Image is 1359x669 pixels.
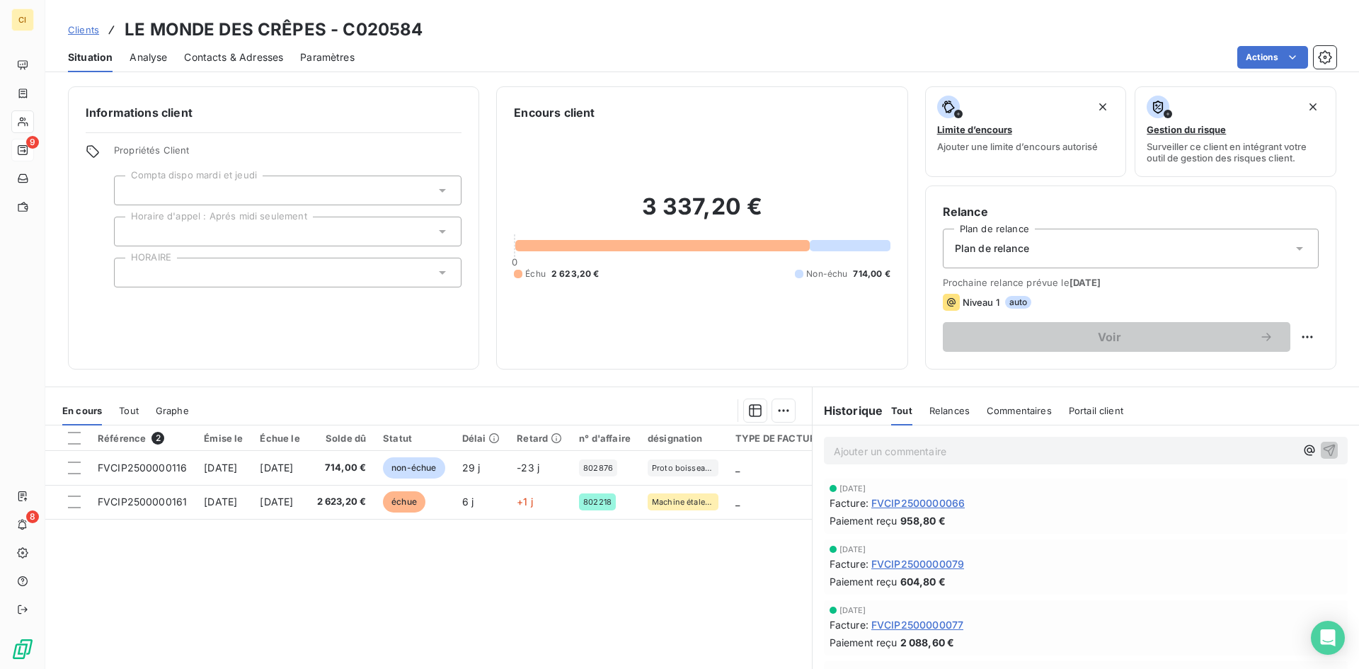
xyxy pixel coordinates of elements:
span: _ [735,496,740,508]
span: Limite d’encours [937,124,1012,135]
span: Échu [525,268,546,280]
span: Analyse [130,50,167,64]
span: [DATE] [204,462,237,474]
span: 2 088,60 € [900,635,955,650]
div: Retard [517,433,562,444]
span: Machine étaleur de crêpes SER [652,498,714,506]
span: 9 [26,136,39,149]
span: Tout [119,405,139,416]
span: FVCIP2500000161 [98,496,187,508]
div: désignation [648,433,718,444]
span: Voir [960,331,1259,343]
span: [DATE] [1070,277,1101,288]
span: Facture : [830,617,868,632]
span: non-échue [383,457,445,479]
span: Plan de relance [955,241,1029,256]
img: Logo LeanPay [11,638,34,661]
div: TYPE DE FACTURE [735,433,839,444]
div: Délai [462,433,500,444]
span: Niveau 1 [963,297,999,308]
div: Émise le [204,433,243,444]
h6: Relance [943,203,1319,220]
span: Relances [929,405,970,416]
span: +1 j [517,496,533,508]
span: 0 [512,256,517,268]
span: FVCIP2500000066 [871,496,965,510]
h2: 3 337,20 € [514,193,890,235]
span: FVCIP2500000116 [98,462,187,474]
span: 802218 [583,498,612,506]
h6: Encours client [514,104,595,121]
span: 6 j [462,496,474,508]
div: Référence [98,432,187,445]
span: 802876 [583,464,613,472]
span: Ajouter une limite d’encours autorisé [937,141,1098,152]
h6: Informations client [86,104,461,121]
span: 8 [26,510,39,523]
span: Gestion du risque [1147,124,1226,135]
button: Limite d’encoursAjouter une limite d’encours autorisé [925,86,1127,177]
span: Portail client [1069,405,1123,416]
span: 2 [151,432,164,445]
span: Proto boisseau doseur 12cm3 [652,464,714,472]
span: 958,80 € [900,513,946,528]
input: Ajouter une valeur [126,266,137,279]
span: Graphe [156,405,189,416]
span: Paiement reçu [830,574,898,589]
div: n° d'affaire [579,433,631,444]
button: Voir [943,322,1290,352]
span: [DATE] [839,545,866,554]
span: [DATE] [839,484,866,493]
span: Contacts & Adresses [184,50,283,64]
div: CI [11,8,34,31]
span: 714,00 € [853,268,890,280]
span: Situation [68,50,113,64]
span: Surveiller ce client en intégrant votre outil de gestion des risques client. [1147,141,1324,164]
span: 604,80 € [900,574,946,589]
span: auto [1005,296,1032,309]
span: FVCIP2500000077 [871,617,963,632]
div: Open Intercom Messenger [1311,621,1345,655]
span: échue [383,491,425,513]
button: Gestion du risqueSurveiller ce client en intégrant votre outil de gestion des risques client. [1135,86,1336,177]
a: Clients [68,23,99,37]
span: Facture : [830,556,868,571]
span: 714,00 € [317,461,367,475]
span: Commentaires [987,405,1052,416]
span: Paramètres [300,50,355,64]
span: Paiement reçu [830,635,898,650]
span: FVCIP2500000079 [871,556,964,571]
div: Statut [383,433,445,444]
h3: LE MONDE DES CRÊPES - C020584 [125,17,423,42]
h6: Historique [813,402,883,419]
span: [DATE] [260,496,293,508]
span: 2 623,20 € [551,268,600,280]
span: 29 j [462,462,481,474]
span: Clients [68,24,99,35]
div: Solde dû [317,433,367,444]
span: _ [735,462,740,474]
span: En cours [62,405,102,416]
input: Ajouter une valeur [126,225,137,238]
span: Facture : [830,496,868,510]
button: Actions [1237,46,1308,69]
input: Ajouter une valeur [126,184,137,197]
span: [DATE] [839,606,866,614]
span: [DATE] [204,496,237,508]
span: 2 623,20 € [317,495,367,509]
span: -23 j [517,462,539,474]
span: Prochaine relance prévue le [943,277,1319,288]
span: Non-échu [806,268,847,280]
span: Tout [891,405,912,416]
span: Propriétés Client [114,144,461,164]
span: Paiement reçu [830,513,898,528]
div: Échue le [260,433,299,444]
span: [DATE] [260,462,293,474]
